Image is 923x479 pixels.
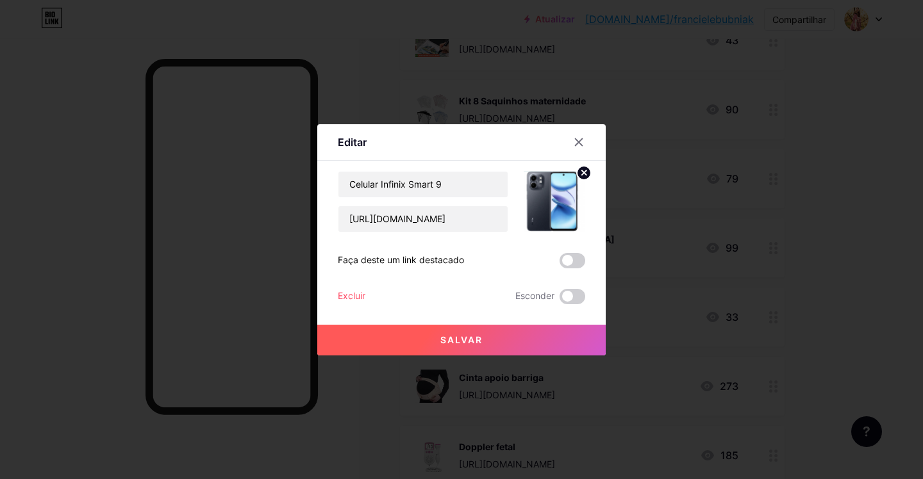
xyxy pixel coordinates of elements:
[338,172,508,197] input: Título
[338,290,365,301] font: Excluir
[338,136,367,149] font: Editar
[338,254,464,265] font: Faça deste um link destacado
[440,334,483,345] font: Salvar
[524,171,585,232] img: link_miniatura
[515,290,554,301] font: Esconder
[317,325,606,355] button: Salvar
[338,206,508,232] input: URL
